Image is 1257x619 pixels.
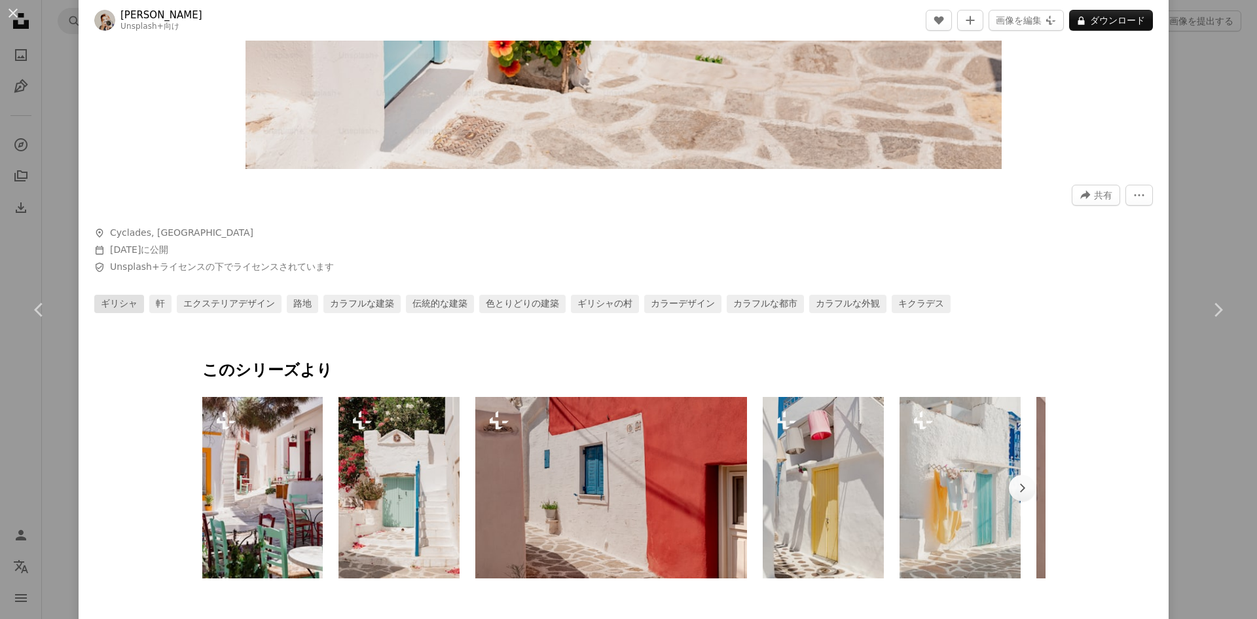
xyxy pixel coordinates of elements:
[1072,185,1120,206] button: このビジュアルを共有する
[110,227,253,240] span: Cyclades, [GEOGRAPHIC_DATA]
[644,295,721,313] a: カラーデザイン
[120,9,202,22] a: [PERSON_NAME]
[338,481,460,493] a: 青いドアと階段のある白い建物
[727,295,804,313] a: カラフルな都市
[287,295,318,313] a: 路地
[406,295,474,313] a: 伝統的な建築
[475,481,748,493] a: 赤と白の建物と青い窓
[177,295,282,313] a: エクステリアデザイン
[900,481,1021,493] a: 物干し竿に干すためにぶら下がっている服
[94,10,115,31] img: laura adaiのプロフィールを見る
[94,295,144,313] a: ギリシャ
[1009,475,1035,501] button: リストを右にスクロールする
[110,244,141,255] time: 2023年9月12日 16:25:03 JST
[110,261,206,272] a: Unsplash+ライセンス
[926,10,952,31] button: いいね！
[149,295,172,313] a: 軒
[1069,10,1153,31] button: ダウンロード
[957,10,983,31] button: コレクションに追加する
[202,481,323,493] a: 建物の外にあるテーブルと椅子のグループ
[120,22,202,32] div: 向け
[989,10,1064,31] button: 画像を編集
[479,295,566,313] a: 色とりどりの建築
[110,261,334,274] span: の下でライセンスされています
[475,397,748,578] img: 赤と白の建物と青い窓
[202,397,323,578] img: 建物の外にあるテーブルと椅子のグループ
[1094,185,1112,205] span: 共有
[763,397,884,578] img: 黄色いドアとピンクのランプを持つ白い建物
[571,295,639,313] a: ギリシャの村
[323,295,401,313] a: カラフルな建築
[900,397,1021,578] img: 物干し竿に干すためにぶら下がっている服
[120,22,164,31] a: Unsplash+
[1125,185,1153,206] button: その他のアクション
[809,295,886,313] a: カラフルな外観
[763,481,884,493] a: 黄色いドアとピンクのランプを持つ白い建物
[202,360,1046,381] p: このシリーズより
[338,397,460,578] img: 青いドアと階段のある白い建物
[1178,247,1257,373] a: 次へ
[892,295,951,313] a: キクラデス
[110,244,168,255] span: に公開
